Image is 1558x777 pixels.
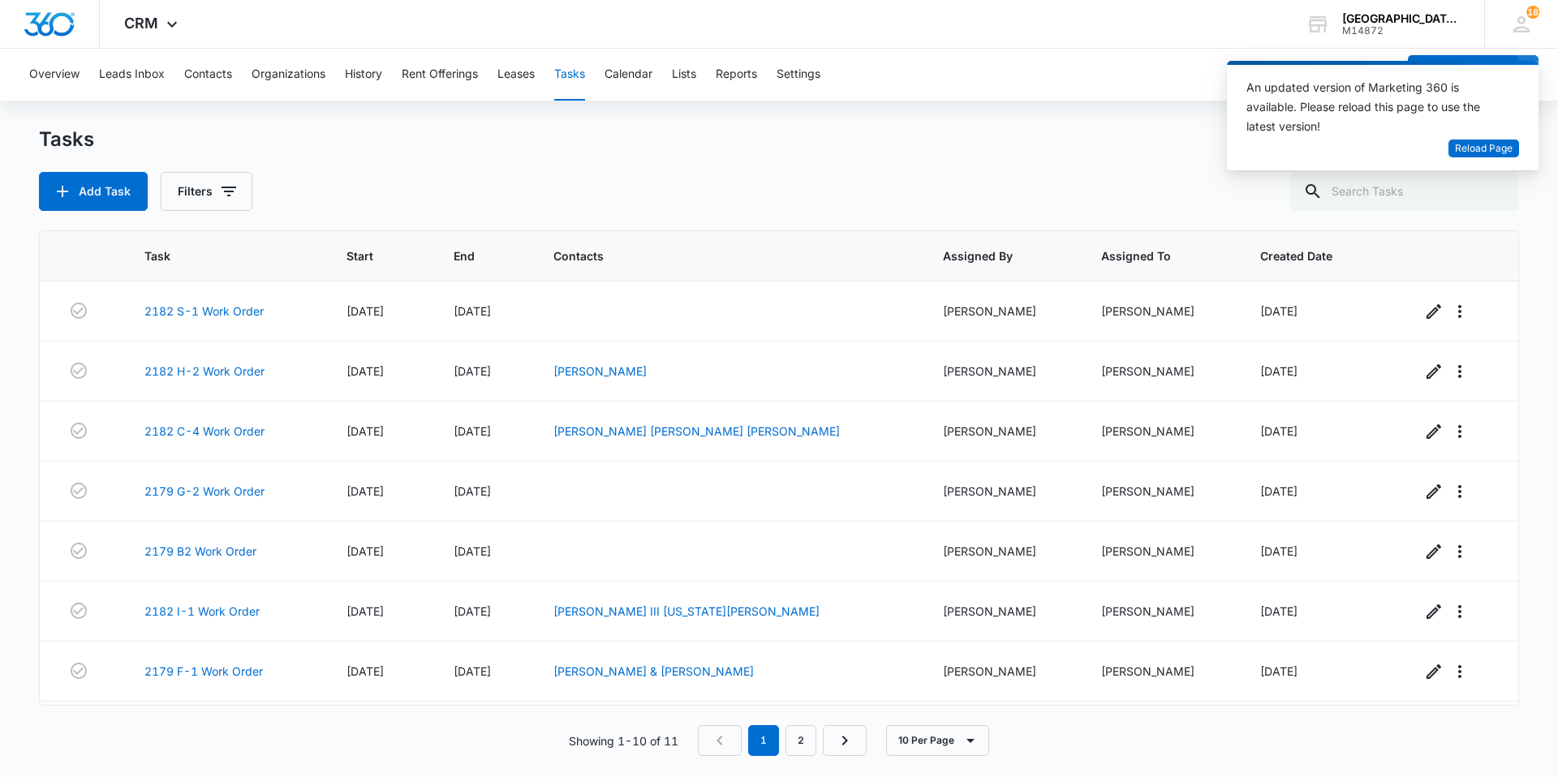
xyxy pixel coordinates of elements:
span: [DATE] [1260,484,1298,498]
span: Assigned By [943,247,1039,264]
div: [PERSON_NAME] [1101,483,1220,500]
button: History [345,49,382,101]
span: [DATE] [346,304,384,318]
div: account id [1342,25,1461,36]
div: [PERSON_NAME] [1101,603,1220,620]
input: Search Tasks [1290,172,1519,211]
span: CRM [124,15,158,32]
button: Add Contact [1408,55,1517,94]
button: Leads Inbox [99,49,165,101]
span: [DATE] [454,664,491,678]
div: [PERSON_NAME] [943,663,1062,680]
span: [DATE] [454,424,491,438]
div: [PERSON_NAME] [943,363,1062,380]
span: Task [144,247,284,264]
button: Add Task [39,172,148,211]
a: Next Page [823,725,867,756]
button: Settings [777,49,820,101]
a: [PERSON_NAME] [553,364,647,378]
div: [PERSON_NAME] [1101,423,1220,440]
button: Reload Page [1448,140,1519,158]
button: Organizations [252,49,325,101]
button: Tasks [554,49,585,101]
button: Reports [716,49,757,101]
span: [DATE] [1260,364,1298,378]
span: End [454,247,491,264]
a: Page 2 [785,725,816,756]
div: notifications count [1526,6,1539,19]
span: [DATE] [346,664,384,678]
span: [DATE] [346,484,384,498]
span: [DATE] [1260,544,1298,558]
button: Calendar [605,49,652,101]
span: [DATE] [346,364,384,378]
span: [DATE] [1260,424,1298,438]
div: [PERSON_NAME] [943,303,1062,320]
span: [DATE] [454,544,491,558]
span: [DATE] [1260,304,1298,318]
div: [PERSON_NAME] [943,603,1062,620]
a: 2179 B2 Work Order [144,543,256,560]
a: [PERSON_NAME] [PERSON_NAME] [PERSON_NAME] [553,424,840,438]
div: account name [1342,12,1461,25]
span: [DATE] [454,304,491,318]
div: [PERSON_NAME] [943,483,1062,500]
a: 2182 I-1 Work Order [144,603,260,620]
span: Reload Page [1455,141,1513,157]
button: 10 Per Page [886,725,989,756]
a: 2179 G-2 Work Order [144,483,265,500]
a: 2182 H-2 Work Order [144,363,265,380]
span: Contacts [553,247,880,264]
span: [DATE] [346,424,384,438]
h1: Tasks [39,127,94,152]
span: Start [346,247,391,264]
span: [DATE] [454,604,491,618]
span: 18 [1526,6,1539,19]
nav: Pagination [698,725,867,756]
div: [PERSON_NAME] [1101,363,1220,380]
a: [PERSON_NAME] & [PERSON_NAME] [553,664,754,678]
span: [DATE] [454,364,491,378]
div: [PERSON_NAME] [1101,663,1220,680]
div: [PERSON_NAME] [943,423,1062,440]
button: Filters [161,172,252,211]
div: [PERSON_NAME] [1101,543,1220,560]
div: [PERSON_NAME] [943,543,1062,560]
div: An updated version of Marketing 360 is available. Please reload this page to use the latest version! [1246,78,1500,136]
span: [DATE] [346,544,384,558]
a: 2182 C-4 Work Order [144,423,265,440]
span: [DATE] [1260,664,1298,678]
button: Leases [497,49,535,101]
button: Lists [672,49,696,101]
div: [PERSON_NAME] [1101,303,1220,320]
span: [DATE] [346,604,384,618]
p: Showing 1-10 of 11 [569,732,678,749]
button: Overview [29,49,80,101]
button: Contacts [184,49,232,101]
span: [DATE] [454,484,491,498]
a: 2179 F-1 Work Order [144,663,263,680]
span: [DATE] [1260,604,1298,618]
em: 1 [748,725,779,756]
a: [PERSON_NAME] III [US_STATE][PERSON_NAME] [553,604,820,618]
a: 2182 S-1 Work Order [144,303,264,320]
button: Rent Offerings [402,49,478,101]
span: Assigned To [1101,247,1197,264]
span: Created Date [1260,247,1359,264]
